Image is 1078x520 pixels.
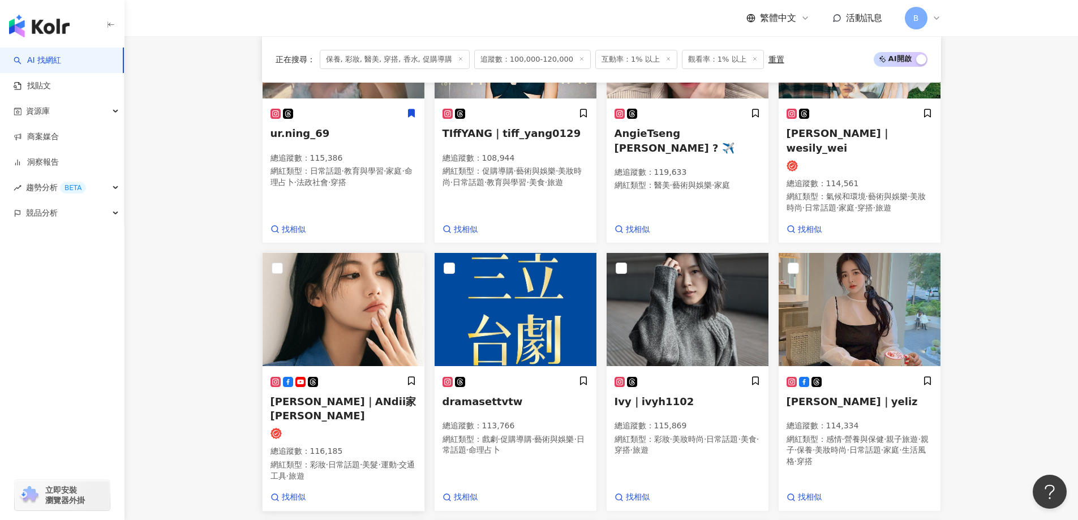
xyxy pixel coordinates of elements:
[813,445,815,454] span: ·
[397,460,399,469] span: ·
[787,224,822,235] a: 找相似
[836,203,839,212] span: ·
[760,12,796,24] span: 繁體中文
[466,445,469,454] span: ·
[514,166,516,175] span: ·
[526,178,529,187] span: ·
[282,492,306,503] span: 找相似
[798,224,822,235] span: 找相似
[787,420,933,432] p: 總追蹤數 ： 114,334
[779,253,940,366] img: KOL Avatar
[14,55,61,66] a: searchAI 找網紅
[330,178,346,187] span: 穿搭
[282,224,306,235] span: 找相似
[500,435,532,444] span: 促購導購
[310,166,342,175] span: 日常話題
[381,460,397,469] span: 運動
[529,178,545,187] span: 美食
[15,480,110,510] a: chrome extension立即安裝 瀏覽器外掛
[435,253,596,366] img: KOL Avatar
[884,435,886,444] span: ·
[854,203,857,212] span: ·
[402,166,404,175] span: ·
[615,445,630,454] span: 穿搭
[26,98,50,124] span: 資源庫
[757,435,759,444] span: ·
[384,166,386,175] span: ·
[712,181,714,190] span: ·
[778,252,941,512] a: KOL Avatar[PERSON_NAME]｜yeliz總追蹤數：114,334網紅類型：感情·營養與保健·親子旅遊·親子·保養·美妝時尚·日常話題·家庭·生活風格·穿搭找相似
[682,50,764,69] span: 觀看率：1% 以上
[899,445,901,454] span: ·
[532,435,534,444] span: ·
[14,157,59,168] a: 洞察報告
[787,178,933,190] p: 總追蹤數 ： 114,561
[615,396,694,407] span: Ivy｜ivyh1102
[320,50,470,69] span: 保養, 彩妝, 醫美, 穿搭, 香水, 促購導購
[574,435,576,444] span: ·
[326,460,328,469] span: ·
[787,445,926,466] span: 生活風格
[342,166,344,175] span: ·
[706,435,738,444] span: 日常話題
[787,396,918,407] span: [PERSON_NAME]｜yeliz
[362,460,378,469] span: 美髮
[741,435,757,444] span: 美食
[866,192,868,201] span: ·
[434,252,597,512] a: KOL Avatardramasettvtw總追蹤數：113,766網紅類型：戲劇·促購導購·藝術與娛樂·日常話題·命理占卜找相似
[873,203,875,212] span: ·
[443,492,478,503] a: 找相似
[443,434,589,456] p: 網紅類型 ：
[482,435,498,444] span: 戲劇
[270,166,413,187] span: 命理占卜
[297,178,328,187] span: 法政社會
[908,192,910,201] span: ·
[595,50,677,69] span: 互動率：1% 以上
[672,181,712,190] span: 藝術與娛樂
[787,434,933,467] p: 網紅類型 ：
[453,178,484,187] span: 日常話題
[262,252,425,512] a: KOL Avatar[PERSON_NAME]｜ANdii家[PERSON_NAME]總追蹤數：116,185網紅類型：彩妝·日常話題·美髮·運動·交通工具·旅遊找相似
[714,181,730,190] span: 家庭
[360,460,362,469] span: ·
[474,50,591,69] span: 追蹤數：100,000-120,000
[615,127,735,153] span: AngieTseng [PERSON_NAME] ? ✈️
[443,166,582,187] span: 美妝時尚
[26,175,86,200] span: 趨勢分析
[14,131,59,143] a: 商案媒合
[14,80,51,92] a: 找貼文
[857,203,873,212] span: 穿搭
[615,180,761,191] p: 網紅類型 ：
[630,445,633,454] span: ·
[9,15,70,37] img: logo
[868,192,908,201] span: 藝術與娛樂
[276,55,315,64] span: 正在搜尋 ：
[626,224,650,235] span: 找相似
[802,203,805,212] span: ·
[286,471,289,480] span: ·
[545,178,547,187] span: ·
[615,434,761,456] p: 網紅類型 ：
[386,166,402,175] span: 家庭
[482,166,514,175] span: 促購導購
[787,192,926,212] span: 美妝時尚
[918,435,920,444] span: ·
[839,203,854,212] span: 家庭
[787,127,891,153] span: [PERSON_NAME]｜wesily_wei
[484,178,487,187] span: ·
[670,181,672,190] span: ·
[328,460,360,469] span: 日常話題
[704,435,706,444] span: ·
[798,492,822,503] span: 找相似
[842,435,844,444] span: ·
[847,445,849,454] span: ·
[270,396,416,422] span: [PERSON_NAME]｜ANdii家[PERSON_NAME]
[805,203,836,212] span: 日常話題
[378,460,380,469] span: ·
[443,396,523,407] span: dramasettvtw
[443,166,589,188] p: 網紅類型 ：
[270,166,416,188] p: 網紅類型 ：
[270,459,416,482] p: 網紅類型 ：
[672,435,704,444] span: 美妝時尚
[615,224,650,235] a: 找相似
